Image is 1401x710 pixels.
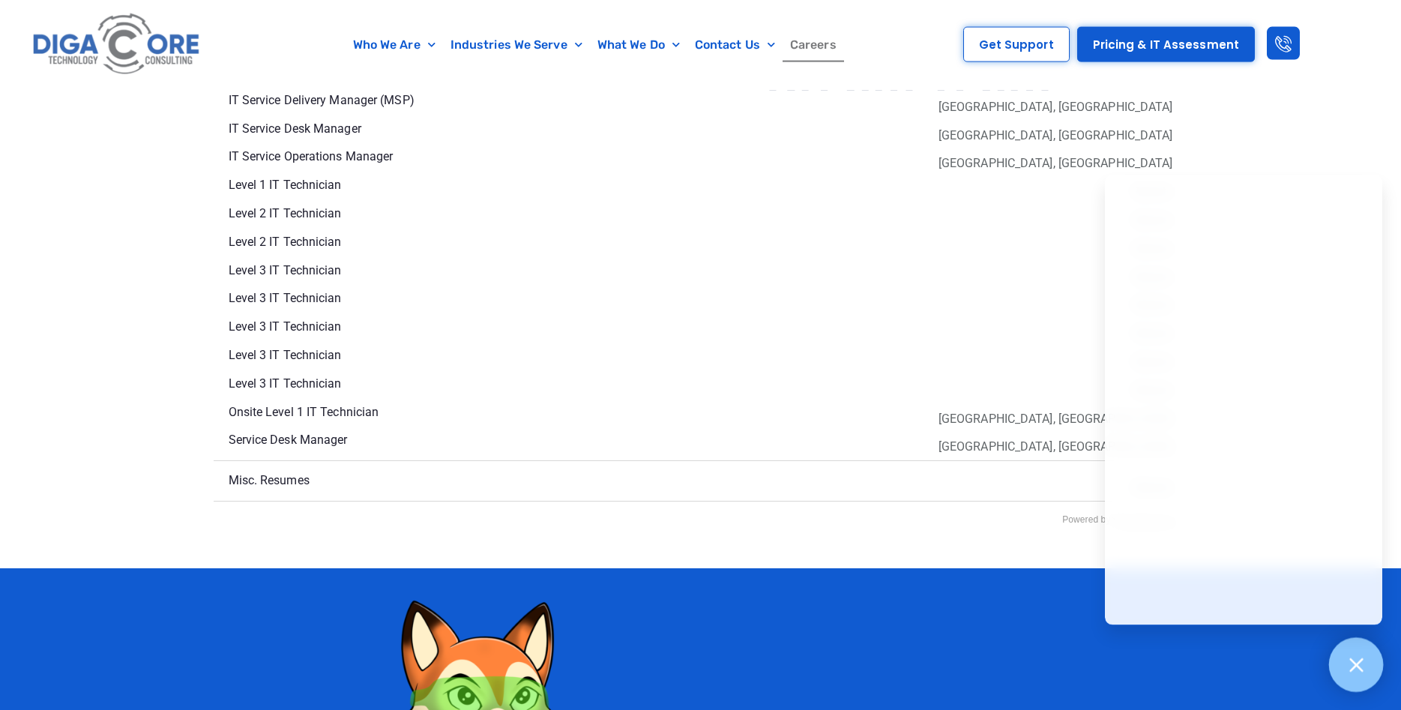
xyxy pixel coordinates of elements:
[963,27,1070,62] a: Get Support
[346,28,443,62] a: Who We Are
[229,121,361,136] a: IT Service Desk Manager
[229,93,415,107] a: IT Service Delivery Manager (MSP)
[687,28,783,62] a: Contact Us
[229,206,342,220] a: Level 2 IT Technician
[229,473,310,487] a: Misc. Resumes
[229,291,342,305] a: Level 3 IT Technician
[938,90,1173,118] span: [GEOGRAPHIC_DATA], [GEOGRAPHIC_DATA]
[938,146,1173,175] span: [GEOGRAPHIC_DATA], [GEOGRAPHIC_DATA]
[214,509,1181,531] div: Powered by
[229,405,379,419] a: Onsite Level 1 IT Technician
[229,348,342,362] a: Level 3 IT Technician
[28,7,205,82] img: Digacore logo 1
[229,149,394,163] a: IT Service Operations Manager
[229,235,342,249] a: Level 2 IT Technician
[938,430,1173,458] span: [GEOGRAPHIC_DATA], [GEOGRAPHIC_DATA]
[938,118,1173,147] span: [GEOGRAPHIC_DATA], [GEOGRAPHIC_DATA]
[229,263,342,277] a: Level 3 IT Technician
[229,178,342,192] a: Level 1 IT Technician
[1077,27,1255,62] a: Pricing & IT Assessment
[276,28,913,62] nav: Menu
[783,28,844,62] a: Careers
[1093,39,1239,50] span: Pricing & IT Assessment
[229,376,342,391] a: Level 3 IT Technician
[938,402,1173,430] span: [GEOGRAPHIC_DATA], [GEOGRAPHIC_DATA]
[590,28,687,62] a: What We Do
[443,28,590,62] a: Industries We Serve
[979,39,1054,50] span: Get Support
[229,433,348,447] a: Service Desk Manager
[229,319,342,334] a: Level 3 IT Technician
[1105,175,1382,625] iframe: Chatgenie Messenger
